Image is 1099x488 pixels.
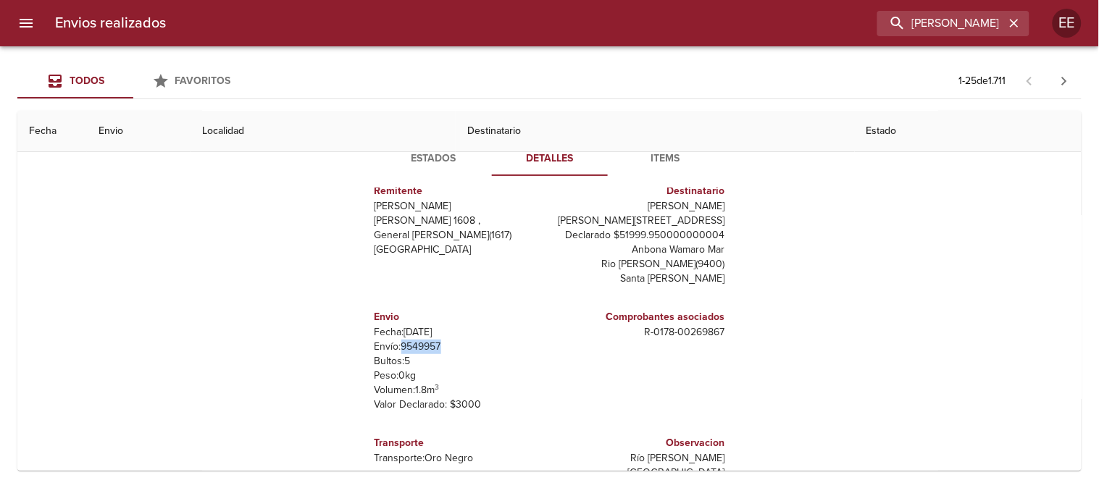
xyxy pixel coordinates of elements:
[375,214,544,228] p: [PERSON_NAME] 1608 ,
[501,150,599,168] span: Detalles
[556,257,725,272] p: Rio [PERSON_NAME] ( 9400 )
[855,111,1082,152] th: Estado
[435,382,440,392] sup: 3
[556,435,725,451] h6: Observacion
[556,309,725,325] h6: Comprobantes asociados
[1053,9,1082,38] div: EE
[70,75,104,87] span: Todos
[375,451,544,466] p: Transporte: Oro Negro
[556,272,725,286] p: Santa [PERSON_NAME]
[375,243,544,257] p: [GEOGRAPHIC_DATA]
[175,75,231,87] span: Favoritos
[375,369,544,383] p: Peso: 0 kg
[375,309,544,325] h6: Envio
[375,340,544,354] p: Envío: 9549957
[375,435,544,451] h6: Transporte
[617,150,715,168] span: Items
[17,64,249,98] div: Tabs Envios
[375,199,544,214] p: [PERSON_NAME]
[556,325,725,340] p: R - 0178 - 00269867
[375,183,544,199] h6: Remitente
[87,111,191,152] th: Envio
[376,141,724,176] div: Tabs detalle de guia
[375,397,544,412] p: Valor Declarado: $ 3000
[556,214,725,257] p: [PERSON_NAME][STREET_ADDRESS] Declarado $51999.950000000004 Anbona Wamaro Mar
[191,111,456,152] th: Localidad
[456,111,855,152] th: Destinatario
[1053,9,1082,38] div: Abrir información de usuario
[1012,73,1047,88] span: Pagina anterior
[55,12,166,35] h6: Envios realizados
[375,325,544,340] p: Fecha: [DATE]
[375,228,544,243] p: General [PERSON_NAME] ( 1617 )
[375,354,544,369] p: Bultos: 5
[1047,64,1082,98] span: Pagina siguiente
[877,11,1005,36] input: buscar
[375,383,544,397] p: Volumen: 1.8 m
[556,183,725,199] h6: Destinatario
[556,199,725,214] p: [PERSON_NAME]
[17,111,87,152] th: Fecha
[9,6,43,41] button: menu
[959,74,1006,88] p: 1 - 25 de 1.711
[385,150,483,168] span: Estados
